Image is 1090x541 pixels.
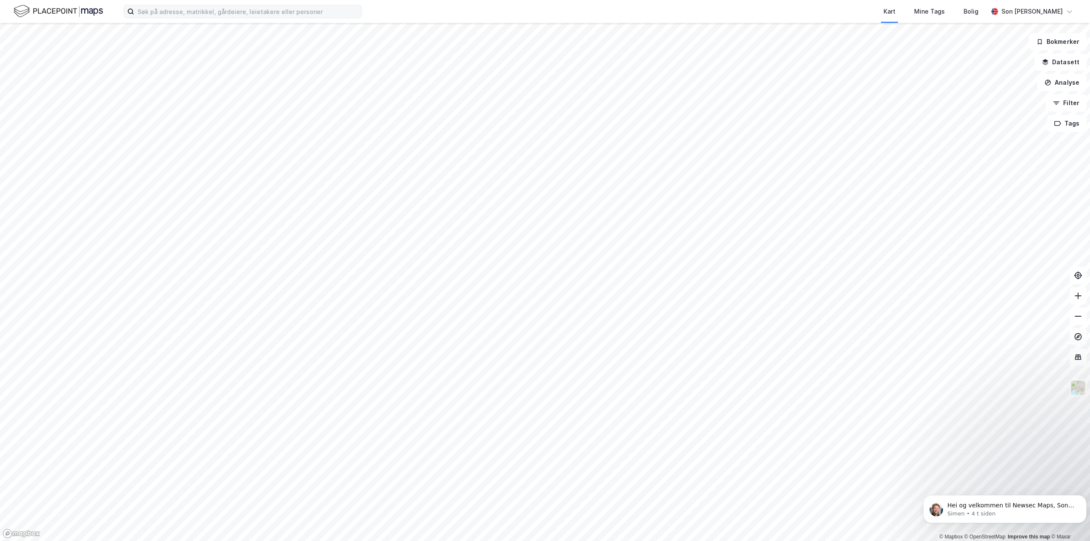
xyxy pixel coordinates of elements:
img: Z [1070,380,1086,396]
iframe: Intercom notifications melding [920,477,1090,537]
div: Son [PERSON_NAME] [1001,6,1063,17]
a: OpenStreetMap [964,534,1006,540]
input: Søk på adresse, matrikkel, gårdeiere, leietakere eller personer [134,5,361,18]
button: Datasett [1035,54,1087,71]
img: logo.f888ab2527a4732fd821a326f86c7f29.svg [14,4,103,19]
a: Mapbox homepage [3,529,40,538]
button: Tags [1047,115,1087,132]
a: Improve this map [1008,534,1050,540]
div: Kart [883,6,895,17]
a: Mapbox [939,534,963,540]
div: Bolig [964,6,978,17]
button: Analyse [1037,74,1087,91]
button: Bokmerker [1029,33,1087,50]
div: Mine Tags [914,6,945,17]
button: Filter [1046,94,1087,112]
